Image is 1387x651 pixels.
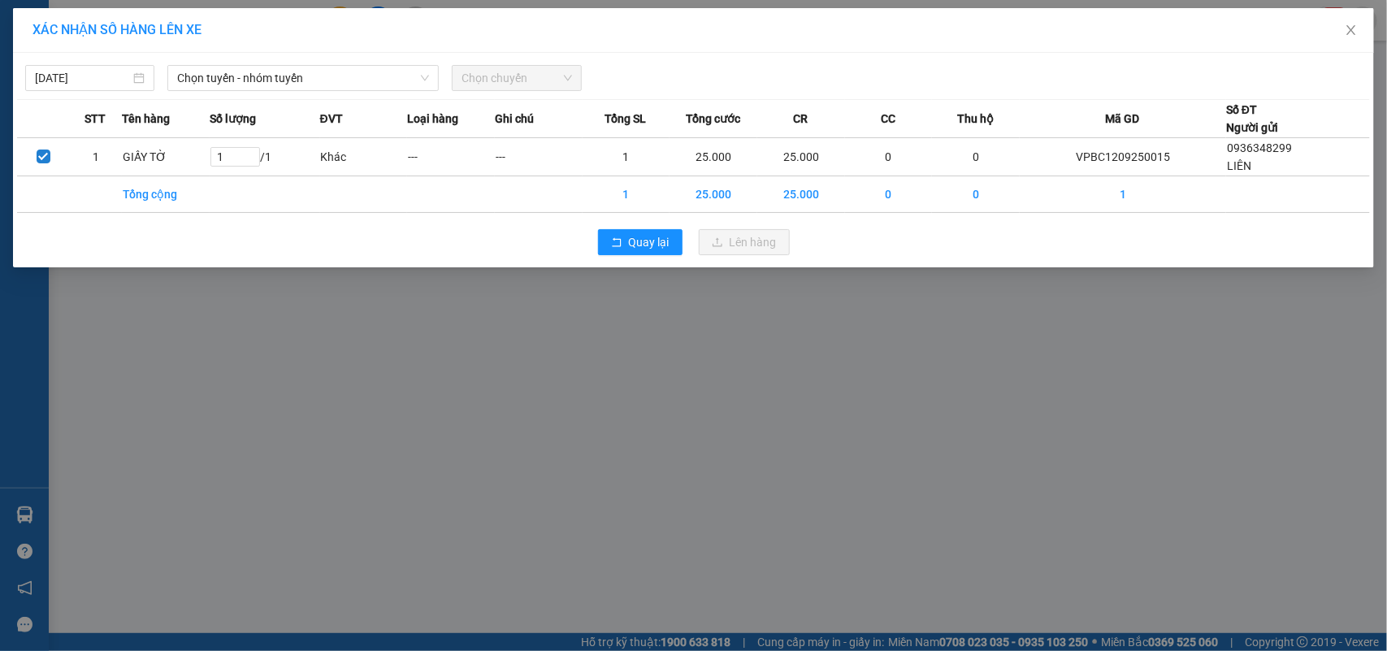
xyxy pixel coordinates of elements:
[122,138,210,176] td: GIẤY TỜ
[495,138,583,176] td: ---
[793,110,808,128] span: CR
[699,229,790,255] button: uploadLên hàng
[670,138,757,176] td: 25.000
[85,110,106,128] span: STT
[845,138,933,176] td: 0
[407,138,495,176] td: ---
[757,176,845,213] td: 25.000
[70,138,123,176] td: 1
[1226,101,1278,137] div: Số ĐT Người gửi
[629,233,670,251] span: Quay lại
[122,110,170,128] span: Tên hàng
[1020,176,1226,213] td: 1
[1227,141,1292,154] span: 0936348299
[932,138,1020,176] td: 0
[611,237,622,250] span: rollback
[1106,110,1140,128] span: Mã GD
[1020,138,1226,176] td: VPBC1209250015
[583,138,670,176] td: 1
[320,110,343,128] span: ĐVT
[1328,8,1374,54] button: Close
[495,110,534,128] span: Ghi chú
[932,176,1020,213] td: 0
[845,176,933,213] td: 0
[420,73,430,83] span: down
[407,110,458,128] span: Loại hàng
[35,69,130,87] input: 12/09/2025
[1227,159,1251,172] span: LIÊN
[583,176,670,213] td: 1
[177,66,429,90] span: Chọn tuyến - nhóm tuyến
[757,138,845,176] td: 25.000
[122,176,210,213] td: Tổng cộng
[598,229,683,255] button: rollbackQuay lại
[670,176,757,213] td: 25.000
[957,110,994,128] span: Thu hộ
[210,138,320,176] td: / 1
[210,110,256,128] span: Số lượng
[462,66,571,90] span: Chọn chuyến
[881,110,895,128] span: CC
[320,138,408,176] td: Khác
[1345,24,1358,37] span: close
[605,110,647,128] span: Tổng SL
[686,110,740,128] span: Tổng cước
[33,22,202,37] span: XÁC NHẬN SỐ HÀNG LÊN XE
